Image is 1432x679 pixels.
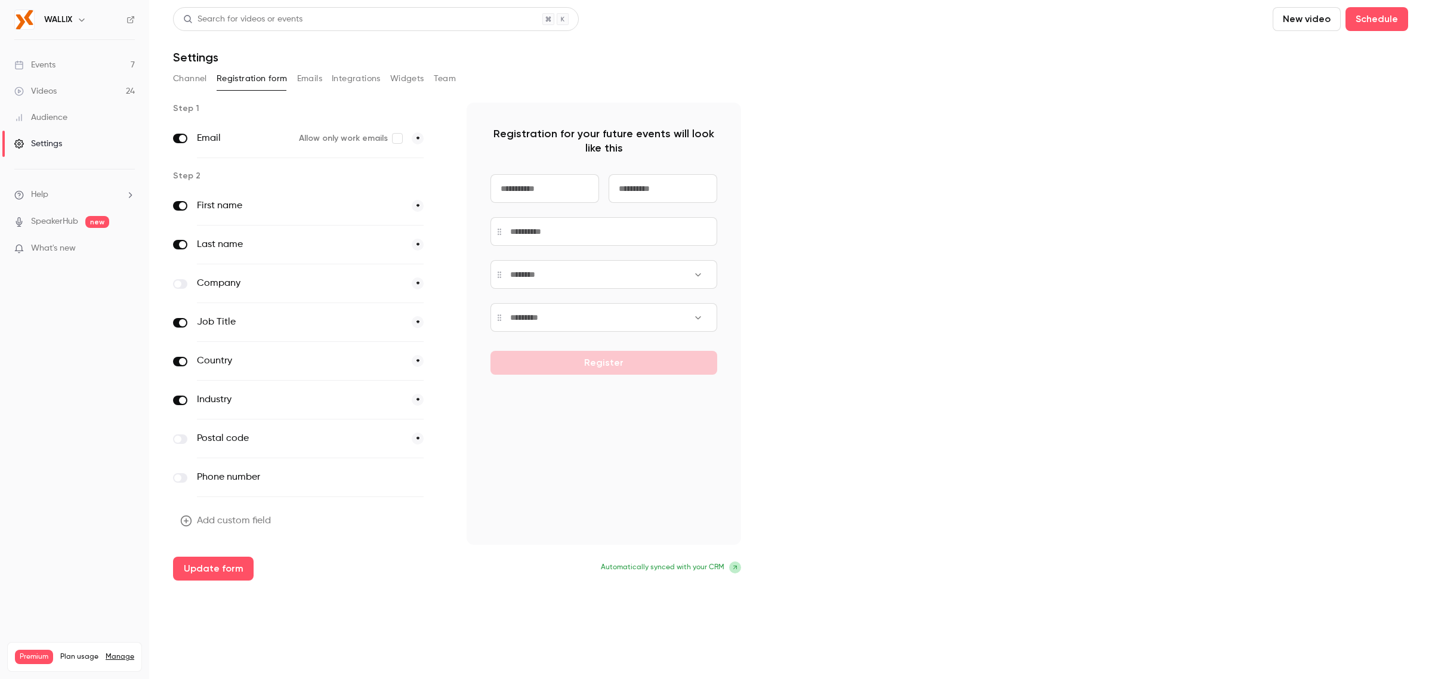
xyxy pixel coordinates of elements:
button: Registration form [217,69,288,88]
span: Premium [15,650,53,664]
span: Plan usage [60,652,98,662]
label: Email [197,131,289,146]
label: Allow only work emails [299,132,402,144]
label: Job Title [197,315,402,329]
p: Registration for your future events will look like this [490,126,717,155]
div: Audience [14,112,67,124]
img: WALLIX [15,10,34,29]
p: Step 1 [173,103,447,115]
label: Country [197,354,402,368]
label: First name [197,199,402,213]
iframe: Noticeable Trigger [121,243,135,254]
button: New video [1273,7,1341,31]
li: help-dropdown-opener [14,189,135,201]
label: Phone number [197,470,374,484]
span: new [85,216,109,228]
div: Events [14,59,55,71]
button: Integrations [332,69,381,88]
label: Industry [197,393,402,407]
a: Manage [106,652,134,662]
span: What's new [31,242,76,255]
span: Help [31,189,48,201]
div: Settings [14,138,62,150]
label: Postal code [197,431,402,446]
label: Last name [197,237,402,252]
button: Schedule [1345,7,1408,31]
span: Automatically synced with your CRM [601,562,724,573]
label: Company [197,276,402,291]
div: Search for videos or events [183,13,303,26]
button: Widgets [390,69,424,88]
button: Emails [297,69,322,88]
button: Update form [173,557,254,581]
button: Add custom field [173,509,280,533]
h6: WALLIX [44,14,72,26]
button: Channel [173,69,207,88]
h1: Settings [173,50,218,64]
p: Step 2 [173,170,447,182]
button: Team [434,69,456,88]
div: Videos [14,85,57,97]
a: SpeakerHub [31,215,78,228]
